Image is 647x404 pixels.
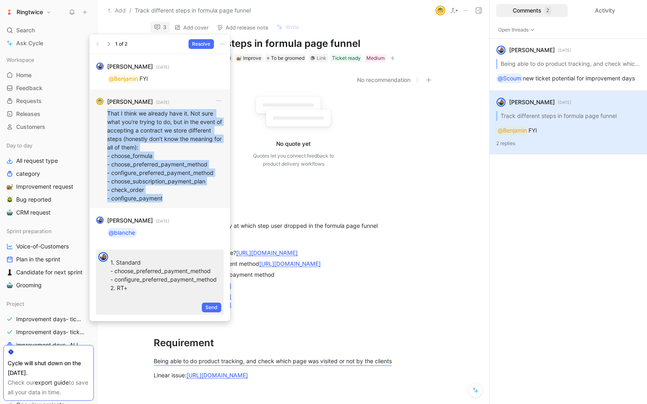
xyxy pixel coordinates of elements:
[107,216,153,225] strong: [PERSON_NAME]
[107,74,224,84] p: FYI
[188,39,214,49] button: Resolve
[110,241,221,309] p: choose_formula 1. Standard - choose_preferred_payment_method - configure_preferred_payment_method...
[97,63,103,69] img: avatar
[156,217,169,225] small: [DATE]
[99,253,107,261] img: avatar
[109,228,135,238] div: @blanche
[109,74,138,84] div: @Benjamin
[205,303,218,311] span: Send
[97,217,103,223] img: avatar
[107,97,153,107] strong: [PERSON_NAME]
[156,99,169,106] small: [DATE]
[156,63,169,71] small: [DATE]
[115,40,127,48] div: 1 of 2
[192,40,210,48] span: Resolve
[107,109,224,202] p: That I think we already have it. Not sure what you’re trying to do, but in the event of accepting...
[97,99,103,104] img: avatar
[202,303,221,312] button: Send
[107,62,153,72] strong: [PERSON_NAME]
